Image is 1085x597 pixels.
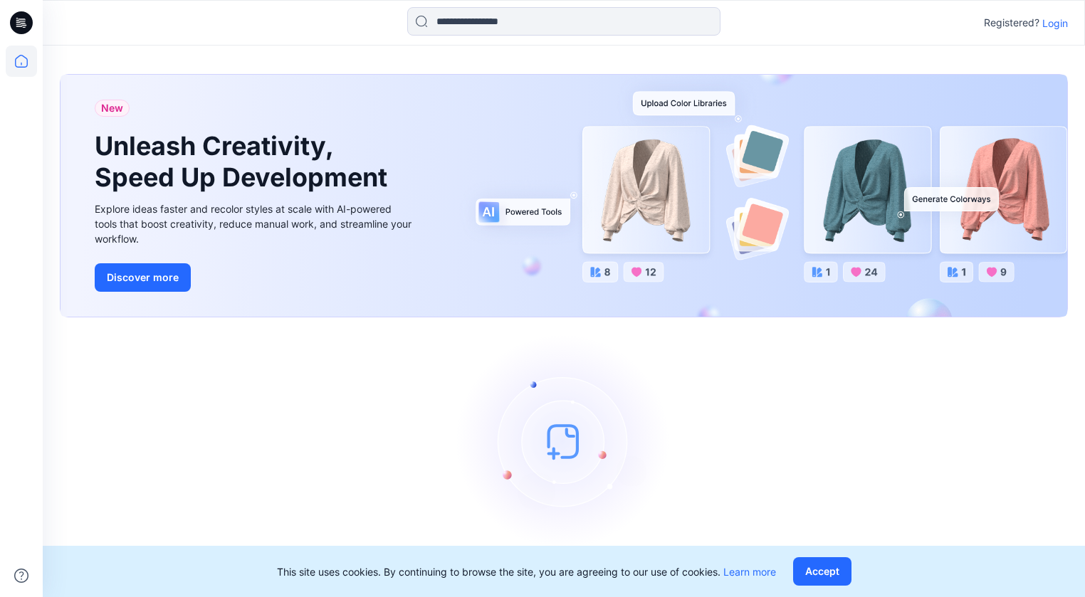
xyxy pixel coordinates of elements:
[95,131,394,192] h1: Unleash Creativity, Speed Up Development
[101,100,123,117] span: New
[277,564,776,579] p: This site uses cookies. By continuing to browse the site, you are agreeing to our use of cookies.
[984,14,1039,31] p: Registered?
[95,263,415,292] a: Discover more
[457,334,671,548] img: empty-state-image.svg
[793,557,851,586] button: Accept
[95,263,191,292] button: Discover more
[95,201,415,246] div: Explore ideas faster and recolor styles at scale with AI-powered tools that boost creativity, red...
[1042,16,1068,31] p: Login
[723,566,776,578] a: Learn more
